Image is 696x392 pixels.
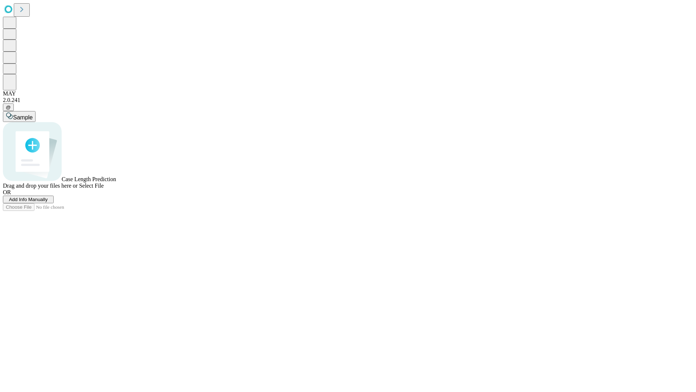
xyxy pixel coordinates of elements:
button: Sample [3,111,36,122]
span: @ [6,105,11,110]
span: OR [3,189,11,195]
span: Drag and drop your files here or [3,183,78,189]
span: Case Length Prediction [62,176,116,182]
span: Sample [13,114,33,121]
span: Add Info Manually [9,197,48,202]
div: MAY [3,90,693,97]
div: 2.0.241 [3,97,693,103]
button: Add Info Manually [3,196,54,203]
button: @ [3,103,14,111]
span: Select File [79,183,104,189]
